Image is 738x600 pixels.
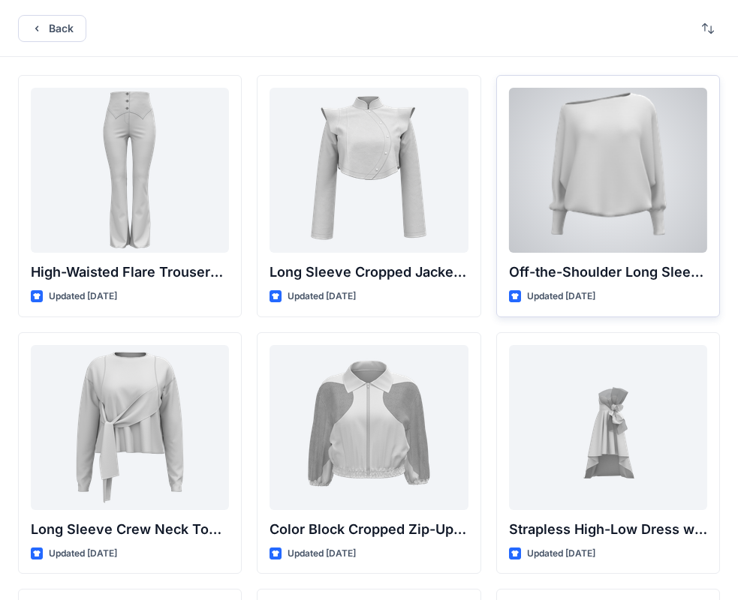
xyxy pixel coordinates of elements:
p: Updated [DATE] [527,289,595,304]
p: Long Sleeve Cropped Jacket with Mandarin Collar and Shoulder Detail [270,262,468,283]
p: Strapless High-Low Dress with Side Bow Detail [509,519,707,540]
a: Long Sleeve Crew Neck Top with Asymmetrical Tie Detail [31,345,229,510]
p: Updated [DATE] [49,289,117,304]
p: Long Sleeve Crew Neck Top with Asymmetrical Tie Detail [31,519,229,540]
a: Color Block Cropped Zip-Up Jacket with Sheer Sleeves [270,345,468,510]
p: Updated [DATE] [288,289,356,304]
p: Updated [DATE] [288,546,356,562]
p: Updated [DATE] [527,546,595,562]
p: High-Waisted Flare Trousers with Button Detail [31,262,229,283]
a: Off-the-Shoulder Long Sleeve Top [509,88,707,253]
p: Off-the-Shoulder Long Sleeve Top [509,262,707,283]
p: Color Block Cropped Zip-Up Jacket with Sheer Sleeves [270,519,468,540]
a: Long Sleeve Cropped Jacket with Mandarin Collar and Shoulder Detail [270,88,468,253]
p: Updated [DATE] [49,546,117,562]
button: Back [18,15,86,42]
a: High-Waisted Flare Trousers with Button Detail [31,88,229,253]
a: Strapless High-Low Dress with Side Bow Detail [509,345,707,510]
